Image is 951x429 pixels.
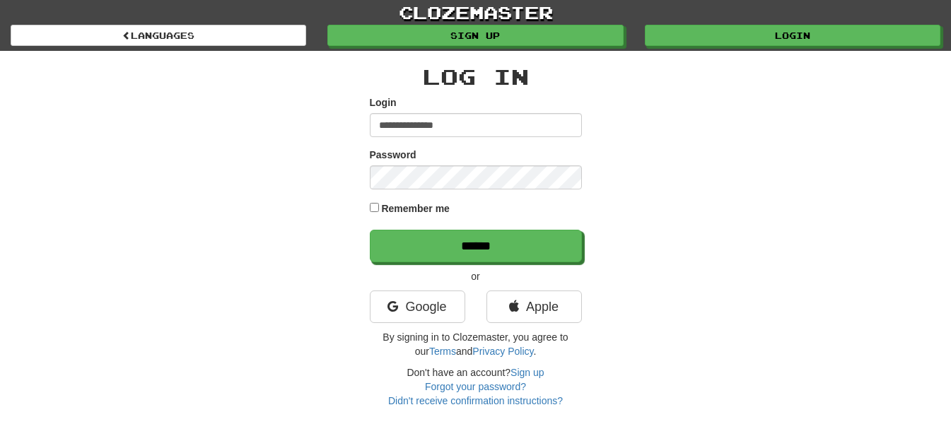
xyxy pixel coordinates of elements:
p: By signing in to Clozemaster, you agree to our and . [370,330,582,358]
a: Terms [429,346,456,357]
a: Sign up [327,25,623,46]
a: Apple [486,290,582,323]
label: Password [370,148,416,162]
label: Login [370,95,397,110]
a: Didn't receive confirmation instructions? [388,395,563,406]
a: Google [370,290,465,323]
a: Forgot your password? [425,381,526,392]
p: or [370,269,582,283]
div: Don't have an account? [370,365,582,408]
a: Sign up [510,367,544,378]
label: Remember me [381,201,450,216]
a: Privacy Policy [472,346,533,357]
h2: Log In [370,65,582,88]
a: Login [645,25,940,46]
a: Languages [11,25,306,46]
